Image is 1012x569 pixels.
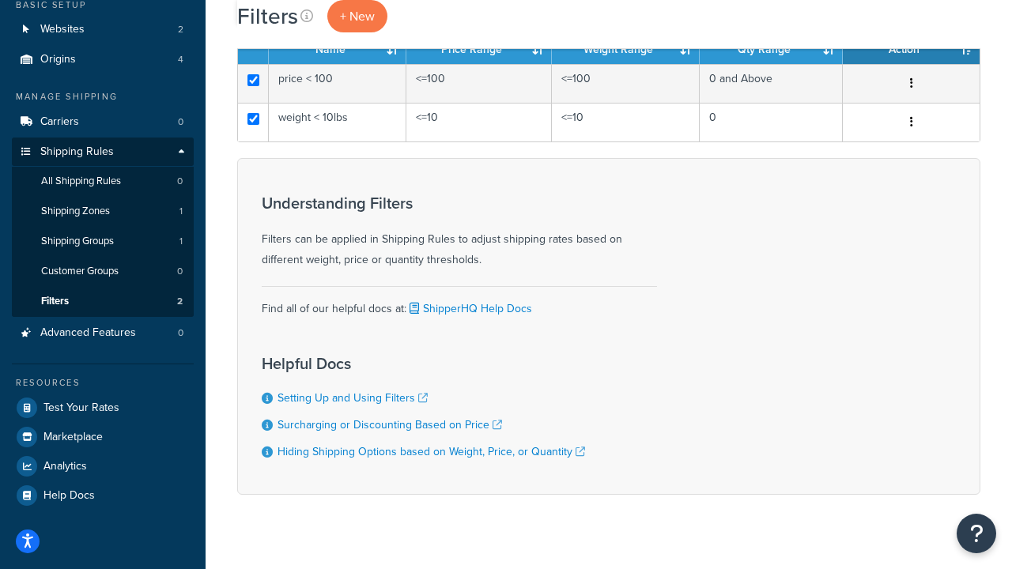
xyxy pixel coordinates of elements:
[12,107,194,137] a: Carriers 0
[12,45,194,74] a: Origins 4
[12,15,194,44] a: Websites 2
[406,103,552,141] td: <=10
[12,138,194,318] li: Shipping Rules
[406,36,552,64] th: Price Range: activate to sort column ascending
[278,416,502,433] a: Surcharging or Discounting Based on Price
[552,103,700,141] td: <=10
[12,15,194,44] li: Websites
[41,175,121,188] span: All Shipping Rules
[269,64,406,103] td: price < 100
[700,36,843,64] th: Qty Range: activate to sort column ascending
[12,394,194,422] a: Test Your Rates
[843,36,980,64] th: Action: activate to sort column ascending
[12,197,194,226] a: Shipping Zones 1
[262,194,657,270] div: Filters can be applied in Shipping Rules to adjust shipping rates based on different weight, pric...
[12,197,194,226] li: Shipping Zones
[262,194,657,212] h3: Understanding Filters
[406,300,532,317] a: ShipperHQ Help Docs
[40,145,114,159] span: Shipping Rules
[12,45,194,74] li: Origins
[12,227,194,256] a: Shipping Groups 1
[552,64,700,103] td: <=100
[179,205,183,218] span: 1
[43,401,119,415] span: Test Your Rates
[12,318,194,348] li: Advanced Features
[700,103,843,141] td: 0
[552,36,700,64] th: Weight Range: activate to sort column ascending
[178,23,183,36] span: 2
[12,423,194,451] a: Marketplace
[269,103,406,141] td: weight < 10lbs
[12,318,194,348] a: Advanced Features 0
[278,443,585,460] a: Hiding Shipping Options based on Weight, Price, or Quantity
[40,326,136,340] span: Advanced Features
[177,175,183,188] span: 0
[12,227,194,256] li: Shipping Groups
[178,326,183,340] span: 0
[178,53,183,66] span: 4
[957,514,996,553] button: Open Resource Center
[12,138,194,167] a: Shipping Rules
[40,23,85,36] span: Websites
[43,489,95,503] span: Help Docs
[237,1,298,32] h1: Filters
[12,452,194,480] a: Analytics
[41,235,114,248] span: Shipping Groups
[262,286,657,319] div: Find all of our helpful docs at:
[12,90,194,104] div: Manage Shipping
[278,390,428,406] a: Setting Up and Using Filters
[12,257,194,286] li: Customer Groups
[177,265,183,278] span: 0
[406,64,552,103] td: <=100
[269,36,406,64] th: Name: activate to sort column ascending
[700,64,843,103] td: 0 and Above
[179,235,183,248] span: 1
[177,295,183,308] span: 2
[12,167,194,196] li: All Shipping Rules
[12,376,194,390] div: Resources
[12,167,194,196] a: All Shipping Rules 0
[178,115,183,129] span: 0
[340,7,375,25] span: + New
[41,265,119,278] span: Customer Groups
[12,107,194,137] li: Carriers
[43,431,103,444] span: Marketplace
[40,115,79,129] span: Carriers
[262,355,585,372] h3: Helpful Docs
[12,257,194,286] a: Customer Groups 0
[41,295,69,308] span: Filters
[41,205,110,218] span: Shipping Zones
[12,287,194,316] li: Filters
[12,481,194,510] a: Help Docs
[43,460,87,473] span: Analytics
[40,53,76,66] span: Origins
[12,287,194,316] a: Filters 2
